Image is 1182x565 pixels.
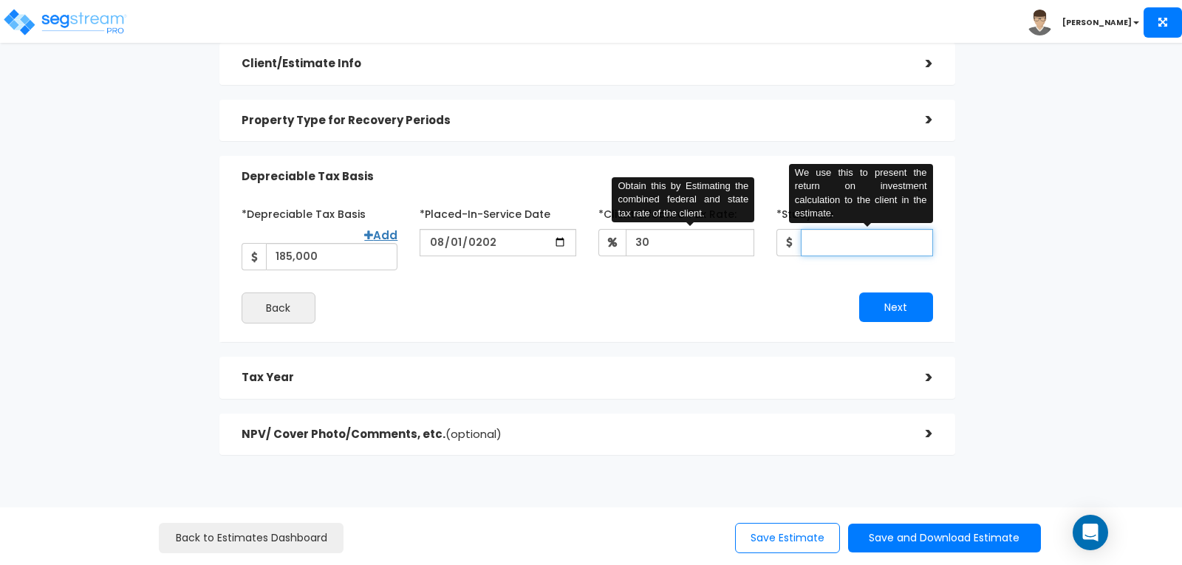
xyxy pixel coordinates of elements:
[445,426,502,442] span: (optional)
[1027,10,1053,35] img: avatar.png
[1073,515,1108,550] div: Open Intercom Messenger
[1062,17,1132,28] b: [PERSON_NAME]
[242,114,903,127] h5: Property Type for Recovery Periods
[242,428,903,441] h5: NPV/ Cover Photo/Comments, etc.
[242,292,315,323] button: Back
[859,292,933,322] button: Next
[903,109,933,131] div: >
[789,164,933,223] div: We use this to present the return on investment calculation to the client in the estimate.
[735,523,840,553] button: Save Estimate
[420,202,550,222] label: *Placed-In-Service Date
[364,227,397,243] a: Add
[242,58,903,70] h5: Client/Estimate Info
[612,177,754,223] div: Obtain this by Estimating the combined federal and state tax rate of the client.
[903,52,933,75] div: >
[903,366,933,389] div: >
[2,7,128,37] img: logo_pro_r.png
[848,524,1041,552] button: Save and Download Estimate
[242,371,903,384] h5: Tax Year
[242,171,903,183] h5: Depreciable Tax Basis
[159,523,344,553] a: Back to Estimates Dashboard
[598,202,737,222] label: *Client Effective Tax Rate:
[776,202,833,222] label: *Study Fee
[903,422,933,445] div: >
[242,202,366,222] label: *Depreciable Tax Basis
